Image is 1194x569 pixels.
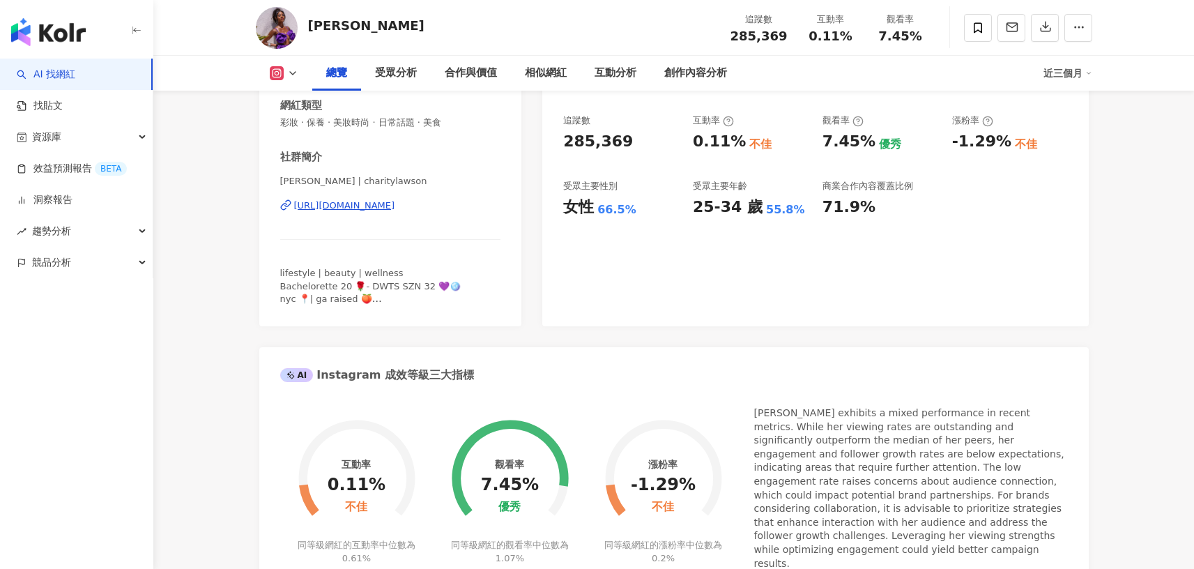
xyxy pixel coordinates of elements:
a: 洞察報告 [17,193,72,207]
div: 合作與價值 [445,65,497,82]
div: 觀看率 [822,114,864,127]
span: 285,369 [730,29,788,43]
div: 同等級網紅的互動率中位數為 [296,539,418,564]
div: 71.9% [822,197,875,218]
span: 資源庫 [32,121,61,153]
span: 1.07% [496,553,524,563]
span: lifestyle | beauty | wellness Bachelorette 20 🌹- DWTS SZN 32 💜🪩 nyc 📍| ga raised 🍑 💌: [EMAIL_ADDR... [280,268,461,317]
div: 不佳 [345,501,367,514]
span: 0.11% [809,29,852,43]
div: 0.11% [328,476,385,495]
a: 找貼文 [17,99,63,113]
div: 漲粉率 [952,114,993,127]
div: 66.5% [597,202,636,218]
div: 追蹤數 [730,13,788,26]
div: [PERSON_NAME] [308,17,424,34]
span: 趨勢分析 [32,215,71,247]
div: 7.45% [822,131,875,153]
span: 0.2% [652,553,675,563]
span: 競品分析 [32,247,71,278]
div: 25-34 歲 [693,197,763,218]
div: 優秀 [498,501,521,514]
div: 女性 [563,197,594,218]
div: 7.45% [481,476,539,495]
div: 不佳 [1015,137,1037,152]
a: searchAI 找網紅 [17,68,75,82]
div: 同等級網紅的漲粉率中位數為 [602,539,724,564]
div: 商業合作內容覆蓋比例 [822,180,913,192]
div: 社群簡介 [280,150,322,165]
div: 總覽 [326,65,347,82]
div: 網紅類型 [280,98,322,113]
div: 受眾主要年齡 [693,180,747,192]
div: 受眾主要性別 [563,180,618,192]
div: 55.8% [766,202,805,218]
span: 彩妝 · 保養 · 美妝時尚 · 日常話題 · 美食 [280,116,501,129]
span: 0.61% [342,553,371,563]
img: logo [11,18,86,46]
a: 效益預測報告BETA [17,162,127,176]
div: 互動率 [693,114,734,127]
div: 互動分析 [595,65,636,82]
div: 互動率 [342,459,371,470]
div: 創作內容分析 [664,65,727,82]
span: 7.45% [878,29,921,43]
div: [URL][DOMAIN_NAME] [294,199,395,212]
div: 不佳 [749,137,772,152]
span: [PERSON_NAME] | charitylawson [280,175,501,188]
div: 互動率 [804,13,857,26]
div: 相似網紅 [525,65,567,82]
div: 近三個月 [1043,62,1092,84]
div: 同等級網紅的觀看率中位數為 [449,539,571,564]
div: AI [280,368,314,382]
img: KOL Avatar [256,7,298,49]
span: rise [17,227,26,236]
div: -1.29% [952,131,1011,153]
div: 漲粉率 [648,459,678,470]
div: 0.11% [693,131,746,153]
div: 觀看率 [874,13,927,26]
div: 不佳 [652,501,674,514]
div: 受眾分析 [375,65,417,82]
div: 追蹤數 [563,114,590,127]
a: [URL][DOMAIN_NAME] [280,199,501,212]
div: -1.29% [631,476,696,495]
div: 285,369 [563,131,633,153]
div: Instagram 成效等級三大指標 [280,367,474,383]
div: 優秀 [879,137,901,152]
div: 觀看率 [495,459,524,470]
